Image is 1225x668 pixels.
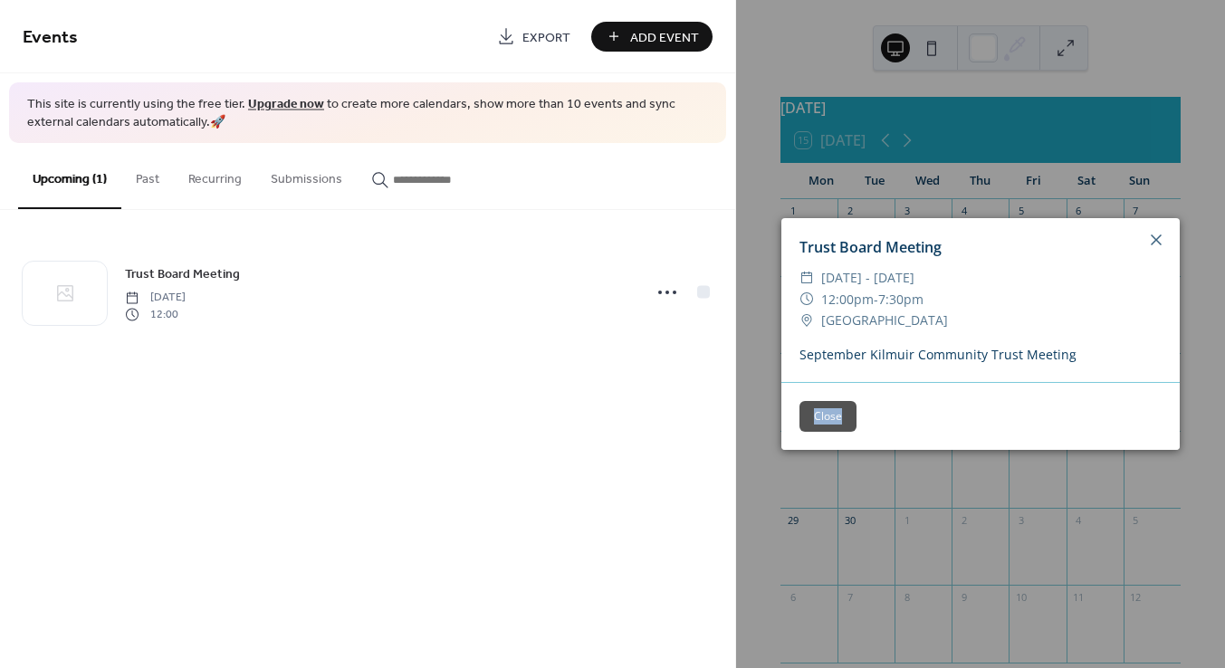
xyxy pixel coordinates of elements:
[781,345,1180,364] div: September Kilmuir Community Trust Meeting
[125,263,240,284] a: Trust Board Meeting
[874,291,878,308] span: -
[799,289,814,310] div: ​
[121,143,174,207] button: Past
[174,143,256,207] button: Recurring
[821,291,874,308] span: 12:00pm
[125,306,186,322] span: 12:00
[256,143,357,207] button: Submissions
[630,28,699,47] span: Add Event
[27,96,708,131] span: This site is currently using the free tier. to create more calendars, show more than 10 events an...
[821,310,948,331] span: [GEOGRAPHIC_DATA]
[125,265,240,284] span: Trust Board Meeting
[799,267,814,289] div: ​
[23,20,78,55] span: Events
[125,290,186,306] span: [DATE]
[781,236,1180,258] div: Trust Board Meeting
[799,401,857,432] button: Close
[878,291,924,308] span: 7:30pm
[821,267,914,289] span: [DATE] - [DATE]
[18,143,121,209] button: Upcoming (1)
[799,310,814,331] div: ​
[483,22,584,52] a: Export
[522,28,570,47] span: Export
[591,22,713,52] button: Add Event
[248,92,324,117] a: Upgrade now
